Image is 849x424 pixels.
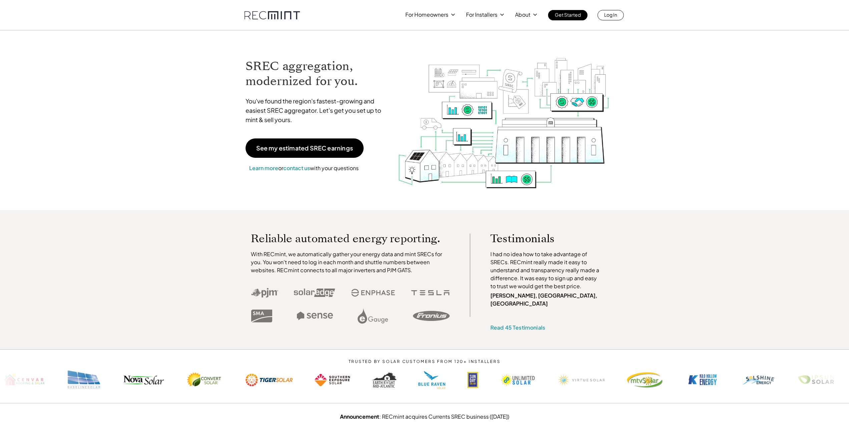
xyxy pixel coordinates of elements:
[246,164,362,172] p: or with your questions
[490,234,590,244] p: Testimonials
[328,359,521,364] p: TRUSTED BY SOLAR CUSTOMERS FROM 120+ INSTALLERS
[397,40,610,190] img: RECmint value cycle
[251,234,450,244] p: Reliable automated energy reporting.
[515,10,530,19] p: About
[249,164,278,171] a: Learn more
[251,250,450,274] p: With RECmint, we automatically gather your energy data and mint SRECs for you. You won't need to ...
[340,413,379,420] strong: Announcement
[246,59,388,89] h1: SREC aggregation, modernized for you.
[246,96,388,124] p: You've found the region's fastest-growing and easiest SREC aggregator. Let's get you set up to mi...
[340,413,509,420] a: Announcement: RECmint acquires Currents SREC business ([DATE])
[246,138,364,158] a: See my estimated SREC earnings
[466,10,497,19] p: For Installers
[283,164,310,171] a: contact us
[490,250,602,290] p: I had no idea how to take advantage of SRECs. RECmint really made it easy to understand and trans...
[597,10,624,20] a: Log In
[604,10,617,19] p: Log In
[405,10,448,19] p: For Homeowners
[555,10,581,19] p: Get Started
[490,292,602,308] p: [PERSON_NAME], [GEOGRAPHIC_DATA], [GEOGRAPHIC_DATA]
[256,145,353,151] p: See my estimated SREC earnings
[490,324,545,331] a: Read 45 Testimonials
[548,10,587,20] a: Get Started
